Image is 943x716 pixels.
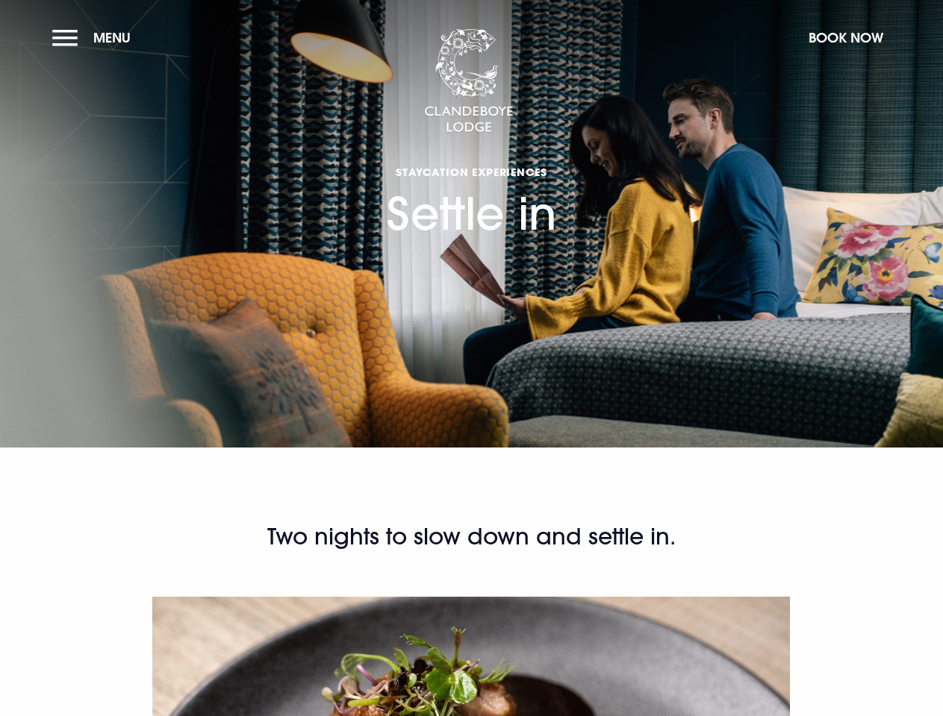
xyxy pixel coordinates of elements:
span: Staycation Experiences [387,165,556,179]
h1: Settle in [387,77,556,240]
span: Menu [93,29,131,46]
img: Clandeboye Lodge [424,29,514,134]
h2: Two nights to slow down and settle in. [116,522,827,552]
button: Menu [52,22,138,54]
button: Book Now [801,22,891,54]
